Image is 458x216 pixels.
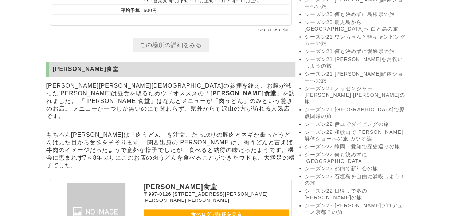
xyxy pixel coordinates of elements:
h2: [PERSON_NAME]食堂 [46,62,295,77]
p: [PERSON_NAME][PERSON_NAME][DEMOGRAPHIC_DATA]の参拝を終え、お腹が減った[PERSON_NAME]は昼食を取るためウドオススメの「 」を訪れました。 「... [46,80,295,122]
a: OSCA LABO Place [258,28,292,32]
span: 〒997-0126 [144,191,171,197]
a: シーズン22 静岡・愛知で歴史巡りの旅 [305,144,407,150]
a: シーズン22 和歌山で[PERSON_NAME]解体ショーへの旅 カツオ編 [305,129,407,142]
a: シーズン21 メッセンジャー[PERSON_NAME] [PERSON_NAME]の旅 [305,85,407,105]
a: シーズン21 何も決めずに愛媛県の旅 [305,48,407,55]
p: もちろん[PERSON_NAME]は「肉うどん」を注文。たっぷりの豚肉とネギが乗ったうどんは見た目から食欲をそそります。 関西出身の[PERSON_NAME]は、肉うどんと言えば牛肉のイメージだ... [46,129,295,171]
span: [STREET_ADDRESS][PERSON_NAME][PERSON_NAME][PERSON_NAME] [144,191,268,203]
a: シーズン20 鹿児島から[GEOGRAPHIC_DATA]へ 白と黒の旅 [305,19,407,32]
a: シーズン20 何も決めずに島根県の旅 [305,11,407,18]
a: シーズン21 ワンちゃんと軽キャンピングカーの旅 [305,34,407,47]
a: シーズン23 [PERSON_NAME]プロデュース京都？の旅 [305,203,407,216]
a: シーズン22 都内で新年会の旅 [305,165,407,172]
strong: [PERSON_NAME]食堂 [210,90,276,96]
p: [PERSON_NAME]食堂 [144,183,289,191]
a: シーズン21 [PERSON_NAME]解体ショーへの旅 [305,71,407,84]
th: 平均予算 [52,5,140,15]
a: シーズン21 [GEOGRAPHIC_DATA]で原点回帰の旅 [305,107,407,120]
a: シーズン21 [PERSON_NAME]をお祝いしようの旅 [305,56,407,69]
td: 500円 [140,5,289,15]
a: シーズン22 何も決めずに[GEOGRAPHIC_DATA] [305,152,407,164]
a: この場所の詳細をみる [133,38,209,52]
a: シーズン22 日帰りで冬の[PERSON_NAME]の旅 [305,188,407,201]
a: シーズン22 石垣島を自由に満喫しよう！の旅 [305,173,407,187]
a: シーズン22 伊豆でダイビングの旅 [305,121,407,128]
